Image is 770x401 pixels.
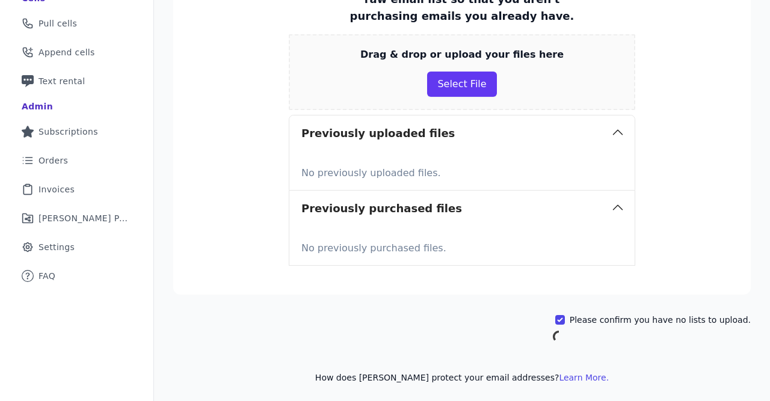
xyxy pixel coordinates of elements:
a: Settings [10,234,144,260]
p: How does [PERSON_NAME] protect your email addresses? [173,372,751,384]
h3: Previously purchased files [301,200,462,217]
div: Admin [22,100,53,112]
button: Learn More. [559,372,609,384]
p: No previously purchased files. [301,236,623,256]
p: Drag & drop or upload your files here [360,47,564,62]
span: Subscriptions [38,126,98,138]
a: Orders [10,147,144,174]
button: Select File [427,72,496,97]
a: FAQ [10,263,144,289]
a: Text rental [10,68,144,94]
button: Previously uploaded files [289,115,635,152]
p: No previously uploaded files. [301,161,623,180]
span: FAQ [38,270,55,282]
span: Settings [38,241,75,253]
span: Pull cells [38,17,77,29]
h3: Previously uploaded files [301,125,455,142]
span: Append cells [38,46,95,58]
a: Pull cells [10,10,144,37]
a: Append cells [10,39,144,66]
span: Text rental [38,75,85,87]
span: [PERSON_NAME] Performance [38,212,129,224]
label: Please confirm you have no lists to upload. [570,314,751,326]
span: Orders [38,155,68,167]
a: [PERSON_NAME] Performance [10,205,144,231]
span: Invoices [38,183,75,195]
button: Previously purchased files [289,191,635,227]
a: Invoices [10,176,144,203]
a: Subscriptions [10,118,144,145]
